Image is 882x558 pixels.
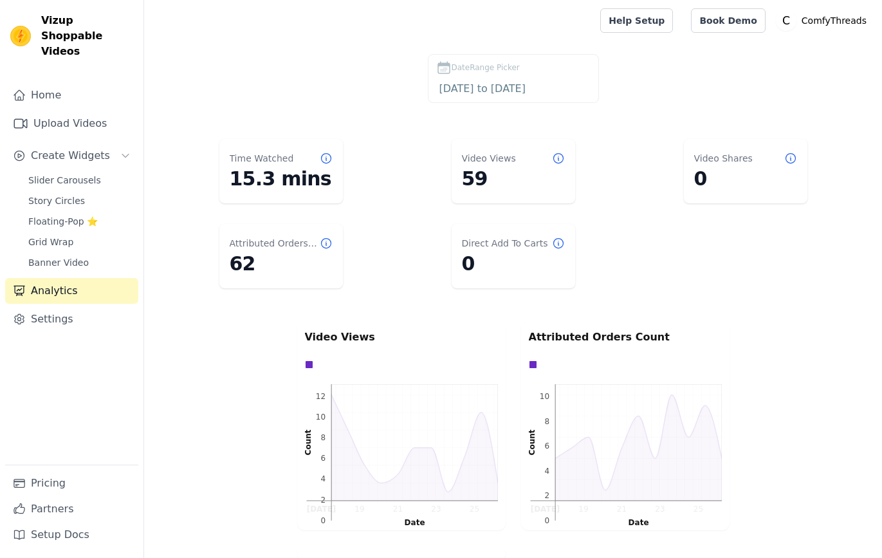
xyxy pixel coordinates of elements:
text: 12 [315,392,325,401]
a: Pricing [5,470,138,496]
span: Story Circles [28,194,85,207]
text: 19 [578,505,588,514]
div: Data groups [302,357,495,372]
span: Banner Video [28,256,89,269]
div: Data groups [526,357,719,372]
span: Vizup Shoppable Videos [41,13,133,59]
p: Video Views [305,330,498,345]
text: 0 [320,516,326,525]
text: 23 [431,505,441,514]
g: Thu Sep 25 2025 00:00:00 GMT+0530 (India Standard Time) [693,505,703,514]
text: Count [304,429,313,455]
text: 2 [320,496,326,505]
text: 21 [392,505,402,514]
g: Thu Sep 25 2025 00:00:00 GMT+0530 (India Standard Time) [469,505,479,514]
a: Help Setup [600,8,673,33]
text: 0 [544,516,549,525]
text: 19 [354,505,364,514]
g: left ticks [315,384,331,525]
g: left ticks [539,384,555,525]
text: 21 [616,505,626,514]
g: left axis [289,384,331,525]
span: DateRange Picker [452,62,520,73]
g: Fri Sep 19 2025 00:00:00 GMT+0530 (India Standard Time) [578,505,588,514]
g: Fri Sep 19 2025 00:00:00 GMT+0530 (India Standard Time) [354,505,364,514]
g: Tue Sep 23 2025 00:00:00 GMT+0530 (India Standard Time) [431,505,441,514]
text: 4 [544,467,549,476]
text: 10 [315,413,325,422]
dd: 0 [694,167,797,191]
a: Book Demo [691,8,765,33]
dd: 62 [230,252,333,275]
g: bottom ticks [306,501,497,514]
text: Date [404,518,425,527]
p: Attributed Orders Count [529,330,722,345]
text: 4 [320,474,326,483]
p: ComfyThreads [796,9,872,32]
text: [DATE] [306,505,336,514]
span: Floating-Pop ⭐ [28,215,98,228]
g: bottom ticks [530,501,721,514]
dt: Video Views [462,152,516,165]
g: Tue Sep 23 2025 00:00:00 GMT+0530 (India Standard Time) [655,505,665,514]
dt: Video Shares [694,152,753,165]
text: 10 [539,392,549,401]
text: 25 [693,505,703,514]
dd: 15.3 mins [230,167,333,191]
text: 6 [544,442,549,451]
g: Sun Sep 21 2025 00:00:00 GMT+0530 (India Standard Time) [392,505,402,514]
span: Grid Wrap [28,236,73,248]
a: Home [5,82,138,108]
text: 2 [544,491,549,500]
button: Create Widgets [5,143,138,169]
a: Setup Docs [5,522,138,548]
g: Wed Sep 17 2025 00:00:00 GMT+0530 (India Standard Time) [306,505,336,514]
dt: Attributed Orders Count [230,237,320,250]
text: Date [628,518,648,527]
img: Vizup [10,26,31,46]
g: Sun Sep 21 2025 00:00:00 GMT+0530 (India Standard Time) [616,505,626,514]
a: Floating-Pop ⭐ [21,212,138,230]
text: 25 [469,505,479,514]
button: C ComfyThreads [776,9,872,32]
text: Count [528,429,537,455]
span: Create Widgets [31,148,110,163]
a: Banner Video [21,254,138,272]
span: Slider Carousels [28,174,101,187]
a: Slider Carousels [21,171,138,189]
dd: 0 [462,252,565,275]
text: 8 [320,433,326,442]
a: Partners [5,496,138,522]
text: 6 [320,454,326,463]
text: [DATE] [530,505,560,514]
a: Story Circles [21,192,138,210]
dt: Direct Add To Carts [462,237,548,250]
g: Wed Sep 17 2025 00:00:00 GMT+0530 (India Standard Time) [530,505,560,514]
a: Analytics [5,278,138,304]
a: Settings [5,306,138,332]
a: Grid Wrap [21,233,138,251]
text: 23 [655,505,665,514]
text: 8 [544,417,549,426]
a: Upload Videos [5,111,138,136]
dt: Time Watched [230,152,294,165]
dd: 59 [462,167,565,191]
input: DateRange Picker [436,80,591,97]
g: left axis [513,384,555,525]
text: C [782,14,790,27]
